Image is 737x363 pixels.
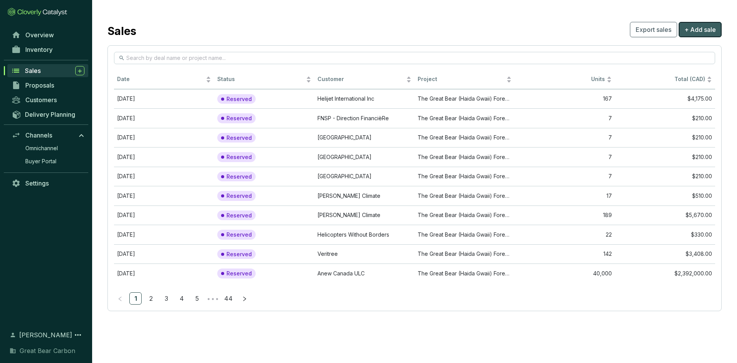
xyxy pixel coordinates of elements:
span: Buyer Portal [25,157,56,165]
td: University Of Guelph [314,167,415,186]
td: 189 [515,206,615,225]
li: 1 [129,292,142,305]
p: Reserved [226,115,252,122]
a: 3 [160,293,172,304]
a: 2 [145,293,157,304]
span: Sales [25,67,41,75]
li: Previous Page [114,292,126,305]
td: The Great Bear (Haida Gwaii) Forest Carbon Project [415,108,515,128]
td: The Great Bear (Haida Gwaii) Forest Carbon Project [415,186,515,206]
td: Aug 28 2025 [114,108,214,128]
a: Channels [8,129,88,142]
span: Great Bear Carbon [20,346,75,355]
td: Aug 20 2025 [114,225,214,244]
td: The Great Bear (Haida Gwaii) Forest Carbon Project [415,264,515,283]
span: Delivery Planning [25,111,75,118]
td: $510.00 [615,186,715,206]
td: 17 [515,186,615,206]
td: 167 [515,89,615,109]
td: $2,392,000.00 [615,264,715,283]
td: Aug 16 2025 [114,186,214,206]
th: Project [415,70,515,89]
span: Channels [25,131,52,139]
th: Customer [314,70,415,89]
p: Reserved [226,251,252,258]
span: Overview [25,31,54,39]
a: 4 [176,293,187,304]
p: Reserved [226,192,252,199]
span: Customer [317,76,405,83]
span: Total (CAD) [674,76,705,82]
td: Aug 28 2025 [114,264,214,283]
span: Customers [25,96,57,104]
th: Units [515,70,615,89]
button: + Add sale [679,22,722,37]
td: 40,000 [515,264,615,283]
td: Aug 28 2025 [114,147,214,167]
td: Aug 17 2025 [114,206,214,225]
p: Reserved [226,231,252,238]
td: The Great Bear (Haida Gwaii) Forest Carbon Project [415,167,515,186]
h2: Sales [107,23,136,39]
td: 22 [515,225,615,244]
td: 7 [515,167,615,186]
li: Next 5 Pages [206,292,218,305]
td: $210.00 [615,147,715,167]
span: Proposals [25,81,54,89]
span: Status [217,76,304,83]
td: Veritree [314,244,415,264]
a: Overview [8,28,88,41]
td: $5,670.00 [615,206,715,225]
a: Delivery Planning [8,108,88,121]
td: 142 [515,244,615,264]
td: Aug 28 2025 [114,128,214,148]
td: $210.00 [615,108,715,128]
li: 4 [175,292,188,305]
p: Reserved [226,173,252,180]
p: Reserved [226,270,252,277]
p: Reserved [226,134,252,141]
input: Search by deal name or project name... [126,54,704,62]
a: Proposals [8,79,88,92]
p: Reserved [226,96,252,103]
td: Sep 05 2025 [114,89,214,109]
a: Omnichannel [21,143,88,154]
li: 44 [221,292,235,305]
td: The Great Bear (Haida Gwaii) Forest Carbon Project [415,206,515,225]
td: Helicopters Without Borders [314,225,415,244]
td: Anew Canada ULC [314,264,415,283]
span: [PERSON_NAME] [19,330,72,340]
td: The Great Bear (Haida Gwaii) Forest Carbon Project [415,244,515,264]
td: 7 [515,108,615,128]
td: Ostrom Climate [314,206,415,225]
span: Date [117,76,204,83]
span: Project [418,76,505,83]
p: Reserved [226,154,252,161]
li: Next Page [238,292,251,305]
span: ••• [206,292,218,305]
button: right [238,292,251,305]
button: Export sales [630,22,677,37]
a: 5 [191,293,203,304]
td: $3,408.00 [615,244,715,264]
a: Buyer Portal [21,156,88,167]
td: $210.00 [615,128,715,148]
td: 7 [515,147,615,167]
td: $330.00 [615,225,715,244]
span: Inventory [25,46,53,53]
span: Units [518,76,605,83]
td: University Of British Columbia [314,128,415,148]
a: Settings [8,177,88,190]
th: Status [214,70,314,89]
td: The Great Bear (Haida Gwaii) Forest Carbon Project [415,225,515,244]
td: The Great Bear (Haida Gwaii) Forest Carbon Project [415,128,515,148]
span: Settings [25,179,49,187]
span: + Add sale [684,25,716,34]
td: 7 [515,128,615,148]
td: Aug 21 2025 [114,244,214,264]
td: FNSP - Direction FinancièRe [314,108,415,128]
td: University Of Toronto [314,147,415,167]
